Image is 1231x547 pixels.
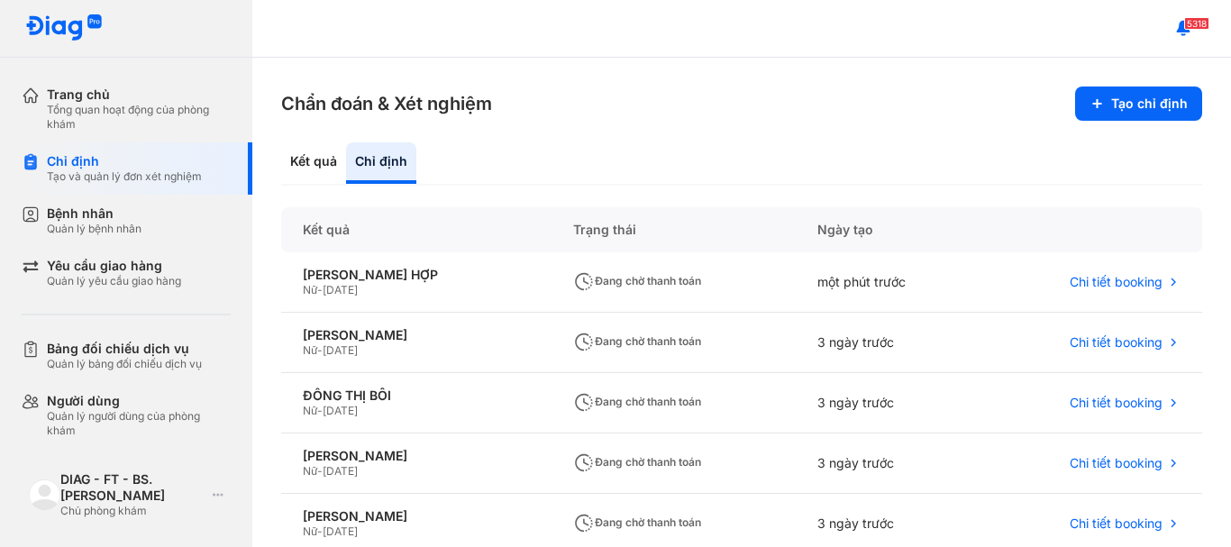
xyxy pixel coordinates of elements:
[1070,455,1163,471] span: Chi tiết booking
[323,404,358,417] span: [DATE]
[281,142,346,184] div: Kết quả
[47,357,202,371] div: Quản lý bảng đối chiếu dịch vụ
[323,524,358,538] span: [DATE]
[47,222,141,236] div: Quản lý bệnh nhân
[796,433,983,494] div: 3 ngày trước
[29,479,60,511] img: logo
[317,283,323,296] span: -
[796,207,983,252] div: Ngày tạo
[303,524,317,538] span: Nữ
[47,169,202,184] div: Tạo và quản lý đơn xét nghiệm
[1070,515,1163,532] span: Chi tiết booking
[796,252,983,313] div: một phút trước
[552,207,795,252] div: Trạng thái
[47,409,231,438] div: Quản lý người dùng của phòng khám
[796,313,983,373] div: 3 ngày trước
[281,207,552,252] div: Kết quả
[303,327,530,343] div: [PERSON_NAME]
[573,515,701,529] span: Đang chờ thanh toán
[1070,334,1163,351] span: Chi tiết booking
[317,524,323,538] span: -
[303,404,317,417] span: Nữ
[573,455,701,469] span: Đang chờ thanh toán
[323,464,358,478] span: [DATE]
[317,464,323,478] span: -
[303,387,530,404] div: ĐỒNG THỊ BÔI
[303,283,317,296] span: Nữ
[47,341,202,357] div: Bảng đối chiếu dịch vụ
[47,393,231,409] div: Người dùng
[317,343,323,357] span: -
[47,103,231,132] div: Tổng quan hoạt động của phòng khám
[47,153,202,169] div: Chỉ định
[573,334,701,348] span: Đang chờ thanh toán
[317,404,323,417] span: -
[47,205,141,222] div: Bệnh nhân
[323,283,358,296] span: [DATE]
[303,448,530,464] div: [PERSON_NAME]
[47,87,231,103] div: Trang chủ
[303,464,317,478] span: Nữ
[1070,395,1163,411] span: Chi tiết booking
[281,91,492,116] h3: Chẩn đoán & Xét nghiệm
[573,395,701,408] span: Đang chờ thanh toán
[303,508,530,524] div: [PERSON_NAME]
[1184,17,1209,30] span: 5318
[25,14,103,42] img: logo
[1075,87,1202,121] button: Tạo chỉ định
[1070,274,1163,290] span: Chi tiết booking
[47,258,181,274] div: Yêu cầu giao hàng
[323,343,358,357] span: [DATE]
[796,373,983,433] div: 3 ngày trước
[60,471,205,504] div: DIAG - FT - BS. [PERSON_NAME]
[60,504,205,518] div: Chủ phòng khám
[47,274,181,288] div: Quản lý yêu cầu giao hàng
[303,267,530,283] div: [PERSON_NAME] HỢP
[573,274,701,287] span: Đang chờ thanh toán
[346,142,416,184] div: Chỉ định
[303,343,317,357] span: Nữ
